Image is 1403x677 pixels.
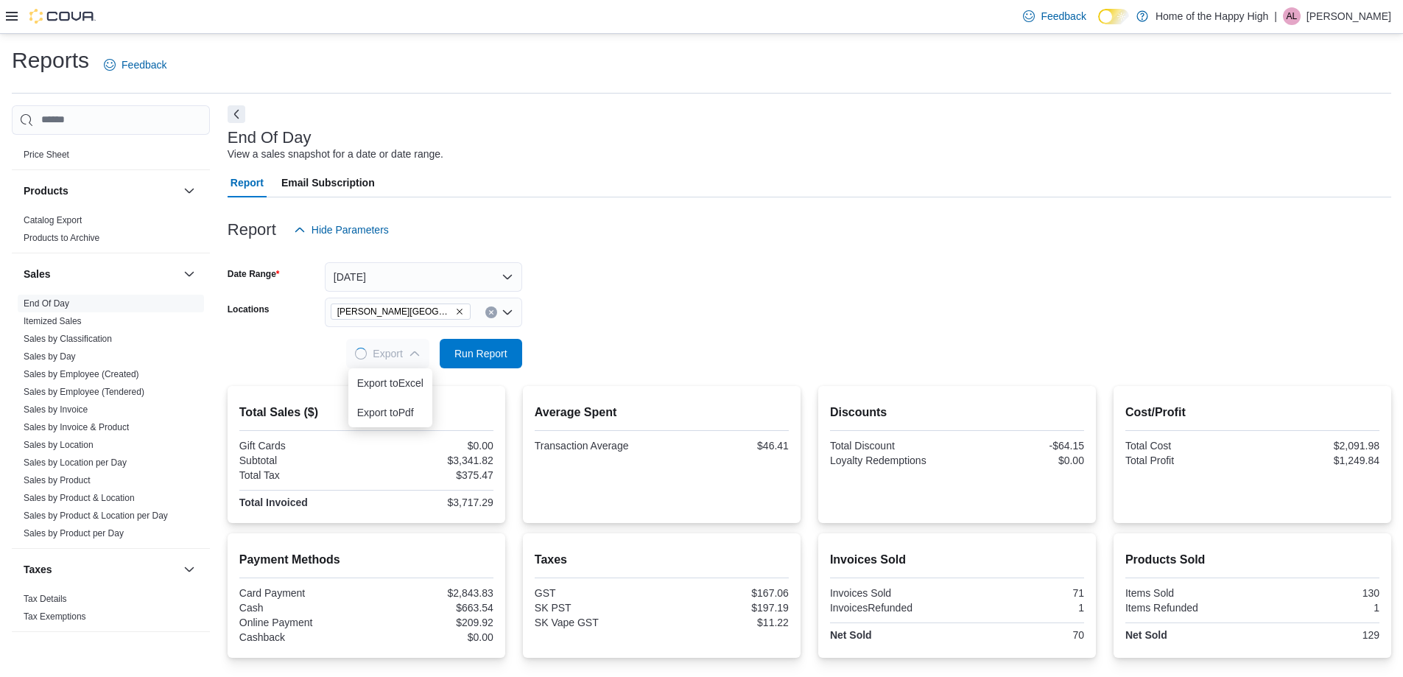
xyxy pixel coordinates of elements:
[24,457,127,468] a: Sales by Location per Day
[24,233,99,243] a: Products to Archive
[24,232,99,244] span: Products to Archive
[1307,7,1391,25] p: [PERSON_NAME]
[228,105,245,123] button: Next
[440,339,522,368] button: Run Report
[24,351,76,362] a: Sales by Day
[228,147,443,162] div: View a sales snapshot for a date or date range.
[24,214,82,226] span: Catalog Export
[535,602,659,614] div: SK PST
[1125,455,1250,466] div: Total Profit
[24,593,67,605] span: Tax Details
[24,183,177,198] button: Products
[454,346,507,361] span: Run Report
[24,611,86,622] a: Tax Exemptions
[180,561,198,578] button: Taxes
[369,469,493,481] div: $375.47
[312,222,389,237] span: Hide Parameters
[1125,440,1250,452] div: Total Cost
[1017,1,1091,31] a: Feedback
[24,474,91,486] span: Sales by Product
[24,315,82,327] span: Itemized Sales
[960,587,1084,599] div: 71
[535,551,789,569] h2: Taxes
[24,149,69,161] span: Price Sheet
[24,562,52,577] h3: Taxes
[231,168,264,197] span: Report
[228,304,270,315] label: Locations
[24,422,129,432] a: Sales by Invoice & Product
[830,440,954,452] div: Total Discount
[664,587,789,599] div: $167.06
[24,528,124,539] a: Sales by Product per Day
[24,492,135,504] span: Sales by Product & Location
[239,551,493,569] h2: Payment Methods
[830,629,872,641] strong: Net Sold
[24,150,69,160] a: Price Sheet
[180,265,198,283] button: Sales
[960,602,1084,614] div: 1
[1098,9,1129,24] input: Dark Mode
[369,587,493,599] div: $2,843.83
[830,404,1084,421] h2: Discounts
[1156,7,1268,25] p: Home of the Happy High
[1255,629,1379,641] div: 129
[830,551,1084,569] h2: Invoices Sold
[960,440,1084,452] div: -$64.15
[239,455,364,466] div: Subtotal
[664,617,789,628] div: $11.22
[12,146,210,169] div: Pricing
[98,50,172,80] a: Feedback
[12,46,89,75] h1: Reports
[239,497,308,508] strong: Total Invoiced
[337,304,452,319] span: [PERSON_NAME][GEOGRAPHIC_DATA] - Fire & Flower
[281,168,375,197] span: Email Subscription
[1098,24,1099,25] span: Dark Mode
[348,368,432,398] button: Export toExcel
[239,631,364,643] div: Cashback
[369,631,493,643] div: $0.00
[1125,551,1379,569] h2: Products Sold
[24,298,69,309] a: End Of Day
[369,497,493,508] div: $3,717.29
[485,306,497,318] button: Clear input
[24,333,112,345] span: Sales by Classification
[535,587,659,599] div: GST
[24,511,168,521] a: Sales by Product & Location per Day
[239,440,364,452] div: Gift Cards
[1041,9,1086,24] span: Feedback
[535,404,789,421] h2: Average Spent
[325,262,522,292] button: [DATE]
[24,368,139,380] span: Sales by Employee (Created)
[24,404,88,415] span: Sales by Invoice
[228,129,312,147] h3: End Of Day
[24,215,82,225] a: Catalog Export
[24,439,94,451] span: Sales by Location
[12,211,210,253] div: Products
[24,386,144,398] span: Sales by Employee (Tendered)
[24,421,129,433] span: Sales by Invoice & Product
[664,440,789,452] div: $46.41
[239,617,364,628] div: Online Payment
[1283,7,1301,25] div: Adam Lamoureux
[357,377,423,389] span: Export to Excel
[960,455,1084,466] div: $0.00
[239,587,364,599] div: Card Payment
[1255,440,1379,452] div: $2,091.98
[24,527,124,539] span: Sales by Product per Day
[24,267,51,281] h3: Sales
[24,387,144,397] a: Sales by Employee (Tendered)
[830,455,954,466] div: Loyalty Redemptions
[29,9,96,24] img: Cova
[122,57,166,72] span: Feedback
[24,475,91,485] a: Sales by Product
[288,215,395,245] button: Hide Parameters
[1125,587,1250,599] div: Items Sold
[24,334,112,344] a: Sales by Classification
[239,404,493,421] h2: Total Sales ($)
[1255,602,1379,614] div: 1
[369,602,493,614] div: $663.54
